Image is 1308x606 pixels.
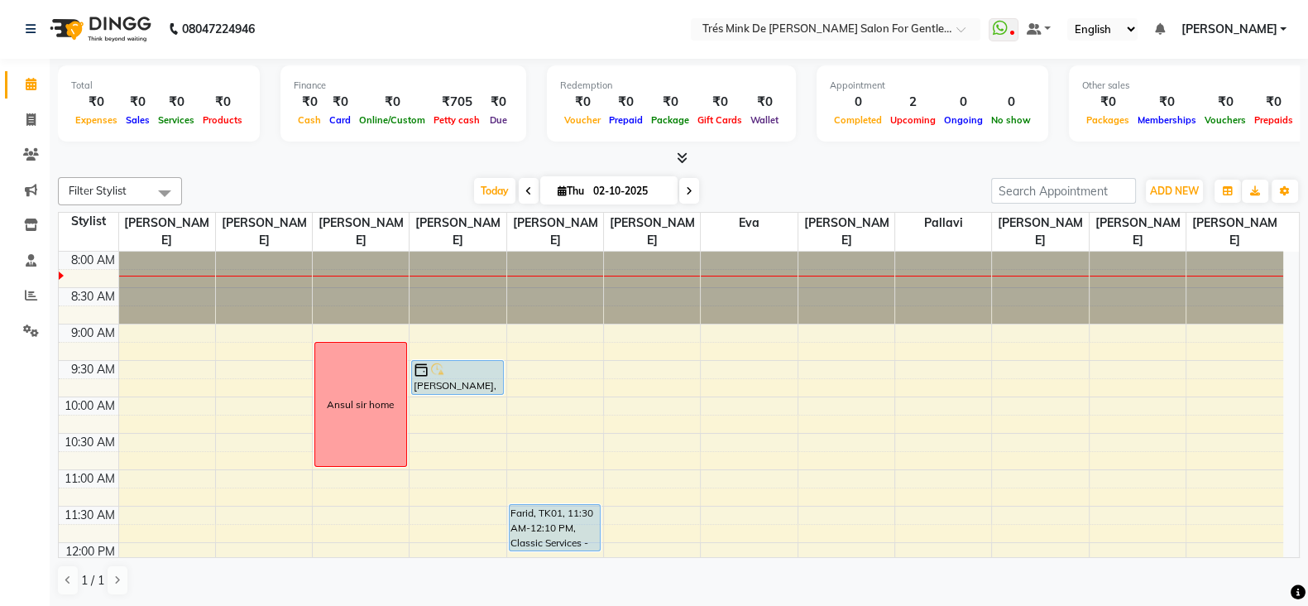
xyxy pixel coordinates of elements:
span: Packages [1082,114,1133,126]
span: Card [325,114,355,126]
div: ₹0 [325,93,355,112]
div: ₹0 [560,93,605,112]
div: 11:30 AM [61,507,118,524]
div: Finance [294,79,513,93]
div: Stylist [59,213,118,230]
div: 8:30 AM [68,288,118,305]
span: [PERSON_NAME] [1186,213,1283,251]
div: Redemption [560,79,783,93]
div: ₹0 [199,93,247,112]
div: 10:30 AM [61,434,118,451]
span: Prepaids [1250,114,1297,126]
span: Filter Stylist [69,184,127,197]
span: Petty cash [429,114,484,126]
span: Package [647,114,693,126]
div: ₹0 [605,93,647,112]
div: ₹0 [122,93,154,112]
div: 9:30 AM [68,361,118,378]
span: Vouchers [1200,114,1250,126]
div: 0 [830,93,886,112]
div: ₹0 [71,93,122,112]
span: Memberships [1133,114,1200,126]
div: 9:00 AM [68,325,118,342]
span: [PERSON_NAME] [507,213,603,251]
div: Ansul sir home [327,397,394,412]
div: ₹0 [294,93,325,112]
span: Today [474,178,515,204]
span: Prepaid [605,114,647,126]
span: Ongoing [940,114,987,126]
div: Farid, TK01, 11:30 AM-12:10 PM, Classic Services - CLASSIC [PERSON_NAME] TRIM WITH SHAVE [510,505,600,551]
span: Eva [701,213,797,233]
span: [PERSON_NAME] [216,213,312,251]
span: ADD NEW [1150,185,1199,197]
span: Due [486,114,511,126]
span: No show [987,114,1035,126]
b: 08047224946 [182,6,255,52]
span: [PERSON_NAME] [119,213,215,251]
span: [PERSON_NAME] [313,213,409,251]
span: Thu [553,185,588,197]
div: 11:00 AM [61,470,118,488]
input: Search Appointment [991,178,1136,204]
div: ₹0 [1082,93,1133,112]
span: [PERSON_NAME] [1090,213,1186,251]
button: ADD NEW [1146,180,1203,203]
div: ₹0 [1200,93,1250,112]
span: Expenses [71,114,122,126]
img: logo [42,6,156,52]
div: ₹0 [647,93,693,112]
span: [PERSON_NAME] [604,213,700,251]
span: Services [154,114,199,126]
span: Online/Custom [355,114,429,126]
span: Gift Cards [693,114,746,126]
div: ₹705 [429,93,484,112]
span: Upcoming [886,114,940,126]
div: 2 [886,93,940,112]
span: [PERSON_NAME] [798,213,894,251]
div: ₹0 [1133,93,1200,112]
div: Appointment [830,79,1035,93]
div: ₹0 [355,93,429,112]
span: Cash [294,114,325,126]
div: ₹0 [693,93,746,112]
div: Total [71,79,247,93]
div: ₹0 [746,93,783,112]
span: [PERSON_NAME] [992,213,1088,251]
div: 0 [987,93,1035,112]
span: Voucher [560,114,605,126]
span: [PERSON_NAME] [1181,21,1277,38]
div: 10:00 AM [61,397,118,415]
input: 2025-10-02 [588,179,671,204]
div: ₹0 [1250,93,1297,112]
span: Completed [830,114,886,126]
span: [PERSON_NAME] [410,213,505,251]
span: Pallavi [895,213,991,233]
div: ₹0 [484,93,513,112]
div: ₹0 [154,93,199,112]
div: 12:00 PM [62,543,118,560]
span: Wallet [746,114,783,126]
span: Products [199,114,247,126]
div: 0 [940,93,987,112]
div: [PERSON_NAME], TK02, 09:30 AM-10:00 AM, Classic Services - CLASSIC HAIR CUT [412,361,502,394]
span: Sales [122,114,154,126]
span: 1 / 1 [81,572,104,589]
div: 8:00 AM [68,252,118,269]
